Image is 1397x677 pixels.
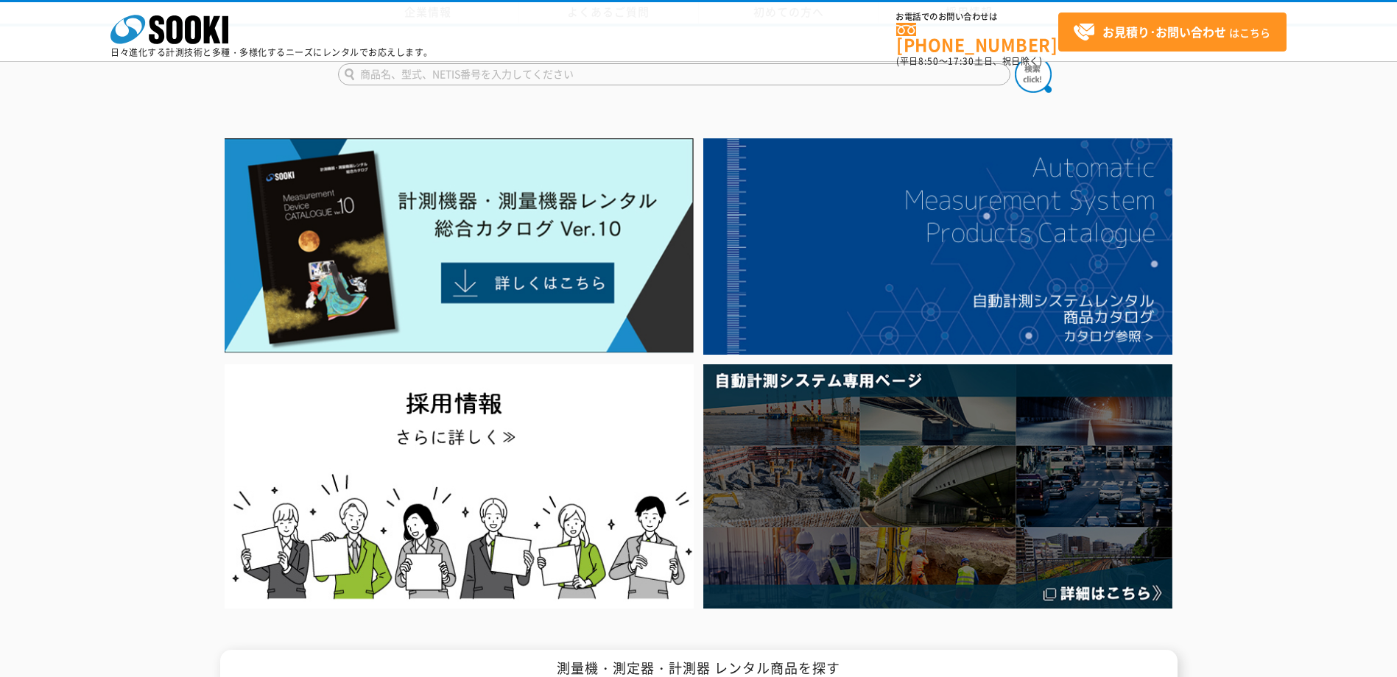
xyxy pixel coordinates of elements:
a: [PHONE_NUMBER] [896,23,1058,53]
img: btn_search.png [1015,56,1052,93]
span: 8:50 [918,54,939,68]
p: 日々進化する計測技術と多種・多様化するニーズにレンタルでお応えします。 [110,48,433,57]
span: (平日 ～ 土日、祝日除く) [896,54,1042,68]
a: お見積り･お問い合わせはこちら [1058,13,1287,52]
img: 自動計測システムカタログ [703,138,1172,355]
input: 商品名、型式、NETIS番号を入力してください [338,63,1010,85]
strong: お見積り･お問い合わせ [1102,23,1226,40]
img: Catalog Ver10 [225,138,694,353]
span: はこちら [1073,21,1270,43]
span: 17:30 [948,54,974,68]
span: お電話でのお問い合わせは [896,13,1058,21]
img: 自動計測システム専用ページ [703,364,1172,608]
img: SOOKI recruit [225,364,694,608]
